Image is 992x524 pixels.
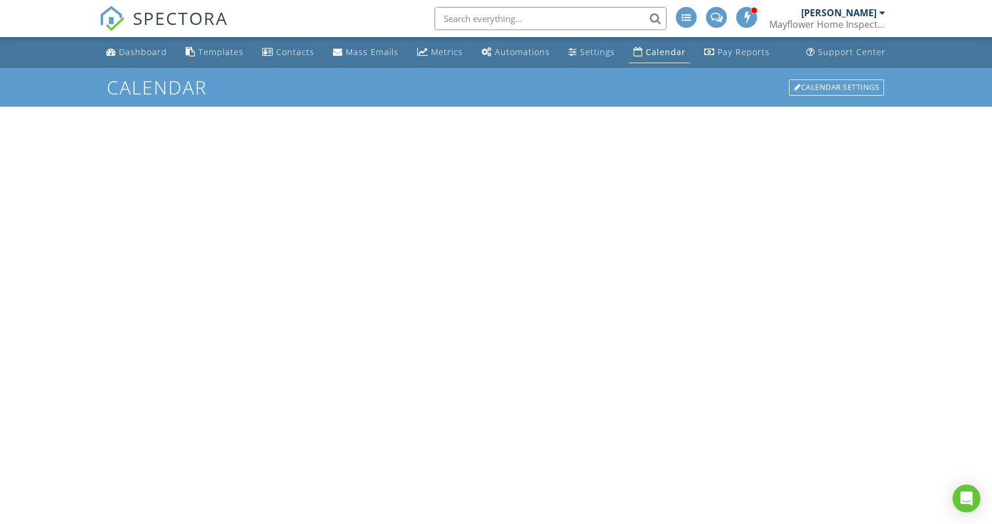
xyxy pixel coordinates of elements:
[788,78,885,97] a: Calendar Settings
[102,42,172,63] a: Dashboard
[435,7,667,30] input: Search everything...
[412,42,468,63] a: Metrics
[700,42,774,63] a: Pay Reports
[258,42,319,63] a: Contacts
[789,79,884,96] div: Calendar Settings
[802,42,890,63] a: Support Center
[346,46,399,57] div: Mass Emails
[99,16,228,40] a: SPECTORA
[276,46,314,57] div: Contacts
[953,485,980,512] div: Open Intercom Messenger
[133,6,228,30] span: SPECTORA
[580,46,615,57] div: Settings
[99,6,125,31] img: The Best Home Inspection Software - Spectora
[477,42,555,63] a: Automations (Advanced)
[769,19,885,30] div: Mayflower Home Inspection
[564,42,620,63] a: Settings
[328,42,403,63] a: Mass Emails
[801,7,877,19] div: [PERSON_NAME]
[119,46,167,57] div: Dashboard
[107,77,885,97] h1: Calendar
[495,46,550,57] div: Automations
[818,46,886,57] div: Support Center
[718,46,770,57] div: Pay Reports
[181,42,248,63] a: Templates
[198,46,244,57] div: Templates
[629,42,690,63] a: Calendar
[646,46,686,57] div: Calendar
[431,46,463,57] div: Metrics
